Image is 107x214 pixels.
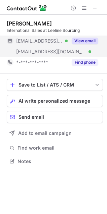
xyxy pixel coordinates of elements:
button: Find work email [7,143,103,153]
img: ContactOut v5.3.10 [7,4,47,12]
span: Send email [19,114,44,120]
span: [EMAIL_ADDRESS][DOMAIN_NAME] [16,38,63,44]
button: Notes [7,157,103,166]
button: Send email [7,111,103,123]
button: Reveal Button [72,59,98,66]
span: AI write personalized message [19,98,90,104]
span: Find work email [17,145,100,151]
div: [PERSON_NAME] [7,20,52,27]
div: Save to List / ATS / CRM [19,82,91,88]
span: Notes [17,158,100,164]
button: Reveal Button [72,38,98,44]
button: AI write personalized message [7,95,103,107]
span: Add to email campaign [18,130,72,136]
button: Add to email campaign [7,127,103,139]
div: International Sales at Leeline Sourcing [7,28,103,34]
button: save-profile-one-click [7,79,103,91]
span: [EMAIL_ADDRESS][DOMAIN_NAME] [16,49,86,55]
